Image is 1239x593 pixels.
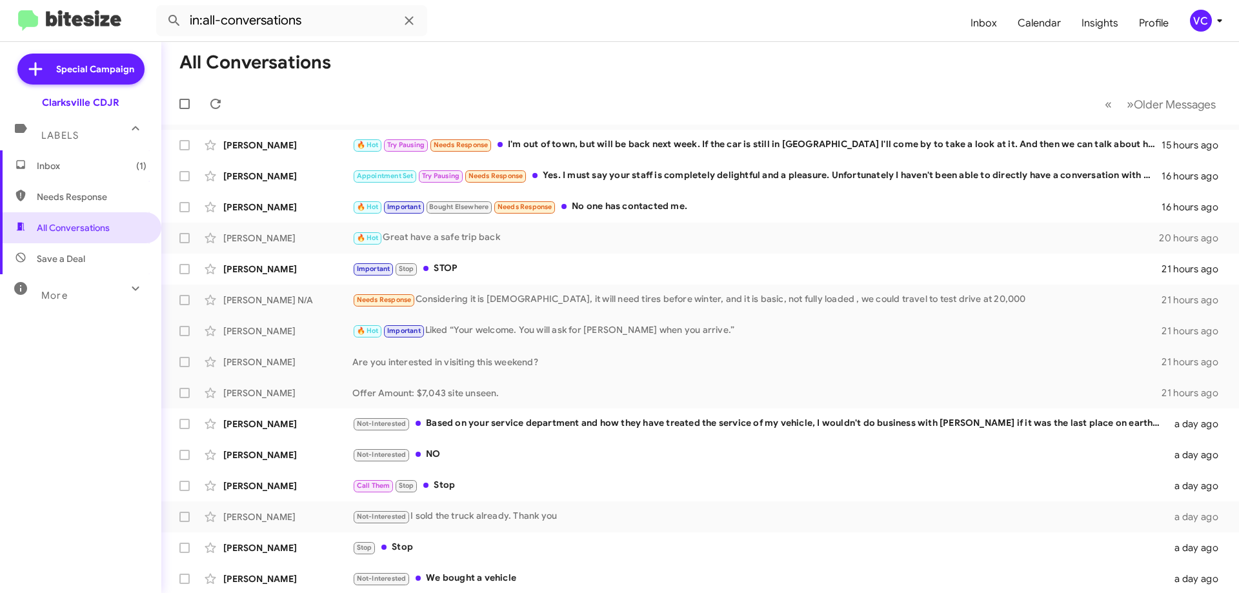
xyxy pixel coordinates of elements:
[223,201,352,214] div: [PERSON_NAME]
[352,292,1162,307] div: Considering it is [DEMOGRAPHIC_DATA], it will need tires before winter, and it is basic, not full...
[357,419,407,428] span: Not-Interested
[1162,325,1229,337] div: 21 hours ago
[357,296,412,304] span: Needs Response
[399,481,414,490] span: Stop
[223,448,352,461] div: [PERSON_NAME]
[1007,5,1071,42] a: Calendar
[352,478,1167,493] div: Stop
[387,203,421,211] span: Important
[223,541,352,554] div: [PERSON_NAME]
[399,265,414,273] span: Stop
[357,450,407,459] span: Not-Interested
[498,203,552,211] span: Needs Response
[1097,91,1120,117] button: Previous
[387,327,421,335] span: Important
[56,63,134,75] span: Special Campaign
[1162,139,1229,152] div: 15 hours ago
[179,52,331,73] h1: All Conversations
[223,356,352,368] div: [PERSON_NAME]
[223,479,352,492] div: [PERSON_NAME]
[352,261,1162,276] div: STOP
[41,130,79,141] span: Labels
[223,139,352,152] div: [PERSON_NAME]
[352,416,1167,431] div: Based on your service department and how they have treated the service of my vehicle, I wouldn't ...
[352,509,1167,524] div: I sold the truck already. Thank you
[1167,541,1229,554] div: a day ago
[1167,479,1229,492] div: a day ago
[357,265,390,273] span: Important
[1167,510,1229,523] div: a day ago
[1071,5,1129,42] a: Insights
[223,170,352,183] div: [PERSON_NAME]
[136,159,146,172] span: (1)
[357,141,379,149] span: 🔥 Hot
[1162,170,1229,183] div: 16 hours ago
[17,54,145,85] a: Special Campaign
[960,5,1007,42] a: Inbox
[223,263,352,276] div: [PERSON_NAME]
[223,232,352,245] div: [PERSON_NAME]
[357,574,407,583] span: Not-Interested
[352,387,1162,399] div: Offer Amount: $7,043 site unseen.
[1162,201,1229,214] div: 16 hours ago
[41,290,68,301] span: More
[429,203,489,211] span: Bought Elsewhere
[1098,91,1224,117] nav: Page navigation example
[37,221,110,234] span: All Conversations
[37,252,85,265] span: Save a Deal
[434,141,489,149] span: Needs Response
[352,571,1167,586] div: We bought a vehicle
[357,172,414,180] span: Appointment Set
[352,323,1162,338] div: Liked “Your welcome. You will ask for [PERSON_NAME] when you arrive.”
[422,172,459,180] span: Try Pausing
[1162,387,1229,399] div: 21 hours ago
[1119,91,1224,117] button: Next
[352,168,1162,183] div: Yes. I must say your staff is completely delightful and a pleasure. Unfortunately I haven't been ...
[42,96,119,109] div: Clarksville CDJR
[1162,263,1229,276] div: 21 hours ago
[1105,96,1112,112] span: «
[352,447,1167,462] div: NO
[468,172,523,180] span: Needs Response
[357,481,390,490] span: Call Them
[352,540,1167,555] div: Stop
[352,356,1162,368] div: Are you interested in visiting this weekend?
[223,387,352,399] div: [PERSON_NAME]
[1167,572,1229,585] div: a day ago
[1159,232,1229,245] div: 20 hours ago
[352,199,1162,214] div: No one has contacted me.
[352,137,1162,152] div: I'm out of town, but will be back next week. If the car is still in [GEOGRAPHIC_DATA] I'll come b...
[37,159,146,172] span: Inbox
[1162,356,1229,368] div: 21 hours ago
[352,230,1159,245] div: Great have a safe trip back
[1129,5,1179,42] a: Profile
[1127,96,1134,112] span: »
[1134,97,1216,112] span: Older Messages
[1167,448,1229,461] div: a day ago
[1162,294,1229,307] div: 21 hours ago
[223,572,352,585] div: [PERSON_NAME]
[37,190,146,203] span: Needs Response
[357,512,407,521] span: Not-Interested
[1190,10,1212,32] div: VC
[223,510,352,523] div: [PERSON_NAME]
[223,417,352,430] div: [PERSON_NAME]
[357,203,379,211] span: 🔥 Hot
[223,294,352,307] div: [PERSON_NAME] N/A
[223,325,352,337] div: [PERSON_NAME]
[357,327,379,335] span: 🔥 Hot
[357,543,372,552] span: Stop
[1179,10,1225,32] button: VC
[156,5,427,36] input: Search
[357,234,379,242] span: 🔥 Hot
[387,141,425,149] span: Try Pausing
[1167,417,1229,430] div: a day ago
